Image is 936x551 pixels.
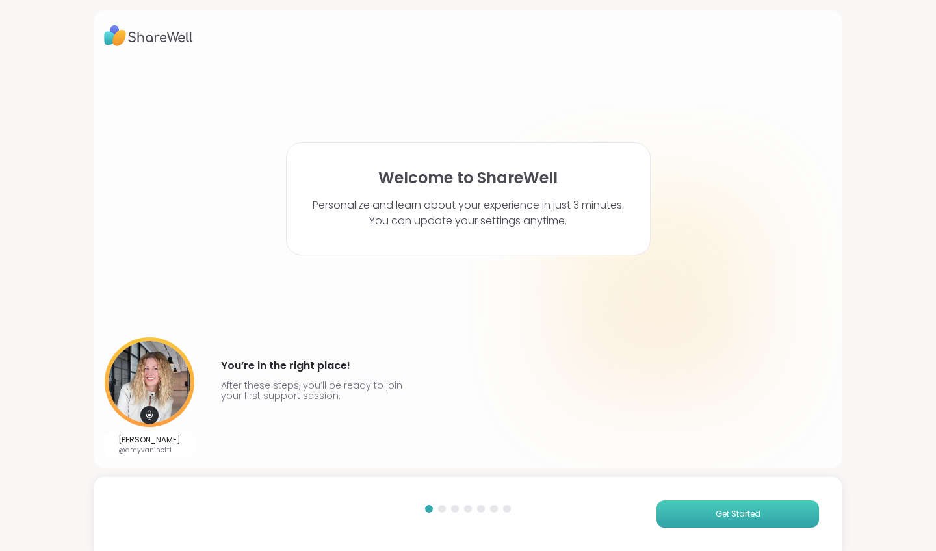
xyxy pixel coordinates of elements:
[221,355,408,376] h4: You’re in the right place!
[313,198,624,229] p: Personalize and learn about your experience in just 3 minutes. You can update your settings anytime.
[140,406,159,424] img: mic icon
[716,508,760,520] span: Get Started
[118,435,181,445] p: [PERSON_NAME]
[221,380,408,401] p: After these steps, you’ll be ready to join your first support session.
[118,445,181,455] p: @amyvaninetti
[104,21,193,51] img: ShareWell Logo
[378,169,558,187] h1: Welcome to ShareWell
[105,337,194,427] img: User image
[656,500,819,528] button: Get Started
